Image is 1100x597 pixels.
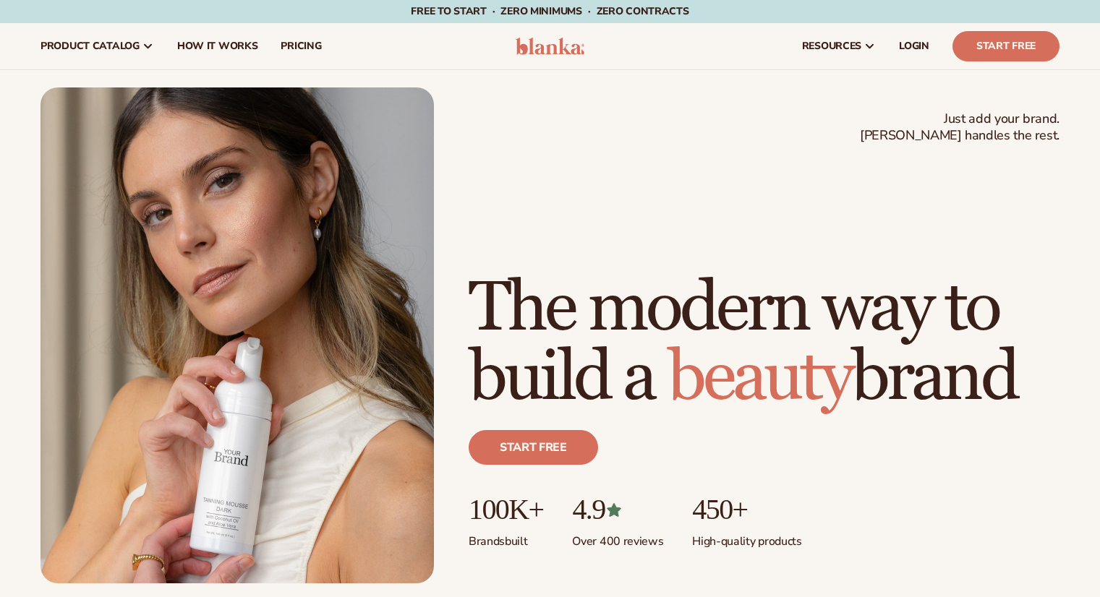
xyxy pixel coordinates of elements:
h1: The modern way to build a brand [469,274,1060,413]
a: resources [790,23,887,69]
img: logo [516,38,584,55]
p: 4.9 [572,494,663,525]
a: LOGIN [887,23,941,69]
a: product catalog [29,23,166,69]
span: Just add your brand. [PERSON_NAME] handles the rest. [860,111,1060,145]
a: Start Free [952,31,1060,61]
p: Over 400 reviews [572,525,663,549]
p: Brands built [469,525,543,549]
a: pricing [269,23,333,69]
span: beauty [668,335,851,420]
a: How It Works [166,23,270,69]
p: 100K+ [469,494,543,525]
p: 450+ [692,494,801,525]
span: LOGIN [899,40,929,52]
span: product catalog [40,40,140,52]
a: Start free [469,430,598,465]
span: How It Works [177,40,258,52]
span: resources [802,40,861,52]
img: Female holding tanning mousse. [40,87,434,583]
p: High-quality products [692,525,801,549]
span: Free to start · ZERO minimums · ZERO contracts [411,4,688,18]
span: pricing [281,40,321,52]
